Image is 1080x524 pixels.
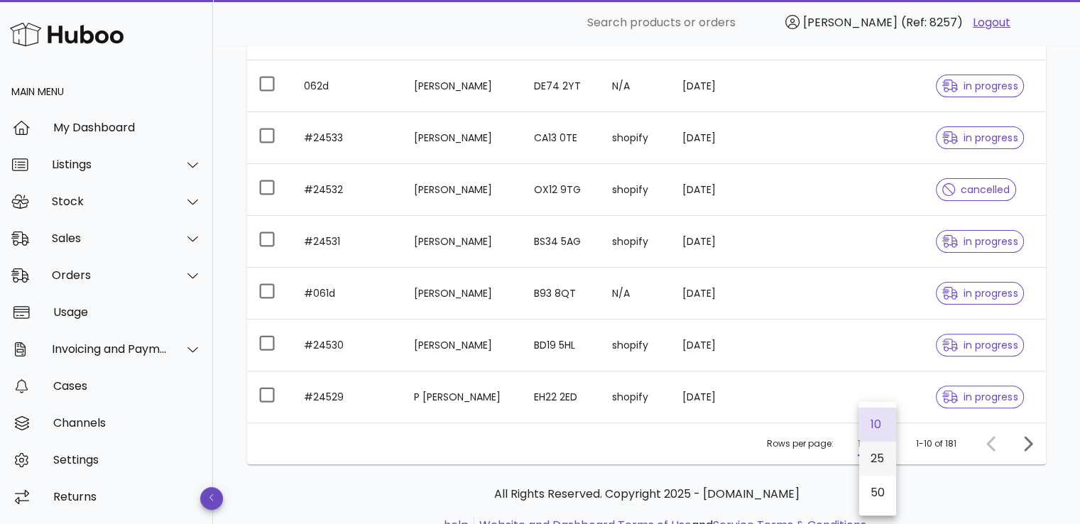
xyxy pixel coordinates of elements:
td: BS34 5AG [523,216,601,268]
span: (Ref: 8257) [901,14,963,31]
td: [DATE] [671,112,769,164]
span: [PERSON_NAME] [803,14,898,31]
td: [DATE] [671,216,769,268]
p: All Rights Reserved. Copyright 2025 - [DOMAIN_NAME] [258,486,1035,503]
td: shopify [601,112,670,164]
td: shopify [601,320,670,371]
span: in progress [942,340,1018,350]
div: 25 [871,452,885,465]
td: [PERSON_NAME] [403,216,522,268]
div: Stock [52,195,168,208]
td: [PERSON_NAME] [403,320,522,371]
div: Settings [53,453,202,466]
td: B93 8QT [523,268,601,320]
td: [DATE] [671,320,769,371]
button: Next page [1015,431,1040,457]
td: BD19 5HL [523,320,601,371]
div: Cases [53,379,202,393]
span: in progress [942,236,1018,246]
td: [DATE] [671,371,769,422]
td: N/A [601,268,670,320]
div: My Dashboard [53,121,202,134]
div: Rows per page: [767,423,889,464]
td: [DATE] [671,60,769,112]
div: Invoicing and Payments [52,342,168,356]
td: [DATE] [671,164,769,216]
span: in progress [942,81,1018,91]
div: 10Rows per page: [858,432,889,455]
td: [PERSON_NAME] [403,164,522,216]
div: Channels [53,416,202,430]
td: [PERSON_NAME] [403,112,522,164]
td: 062d [293,60,403,112]
td: #24529 [293,371,403,422]
td: N/A [601,60,670,112]
div: Usage [53,305,202,319]
div: Listings [52,158,168,171]
img: Huboo Logo [10,19,124,50]
td: shopify [601,371,670,422]
td: DE74 2YT [523,60,601,112]
td: #24533 [293,112,403,164]
td: EH22 2ED [523,371,601,422]
td: [DATE] [671,268,769,320]
span: in progress [942,133,1018,143]
td: shopify [601,164,670,216]
td: OX12 9TG [523,164,601,216]
span: in progress [942,288,1018,298]
div: 50 [871,486,885,499]
td: #24532 [293,164,403,216]
td: [PERSON_NAME] [403,60,522,112]
td: CA13 0TE [523,112,601,164]
div: 10 [871,417,885,431]
div: Returns [53,490,202,503]
div: 10 [858,437,866,450]
td: [PERSON_NAME] [403,268,522,320]
div: Orders [52,268,168,282]
div: 1-10 of 181 [916,437,956,450]
td: #24531 [293,216,403,268]
td: P [PERSON_NAME] [403,371,522,422]
td: #24530 [293,320,403,371]
span: in progress [942,392,1018,402]
td: #061d [293,268,403,320]
div: Sales [52,231,168,245]
a: Logout [973,14,1010,31]
td: shopify [601,216,670,268]
span: cancelled [942,185,1010,195]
